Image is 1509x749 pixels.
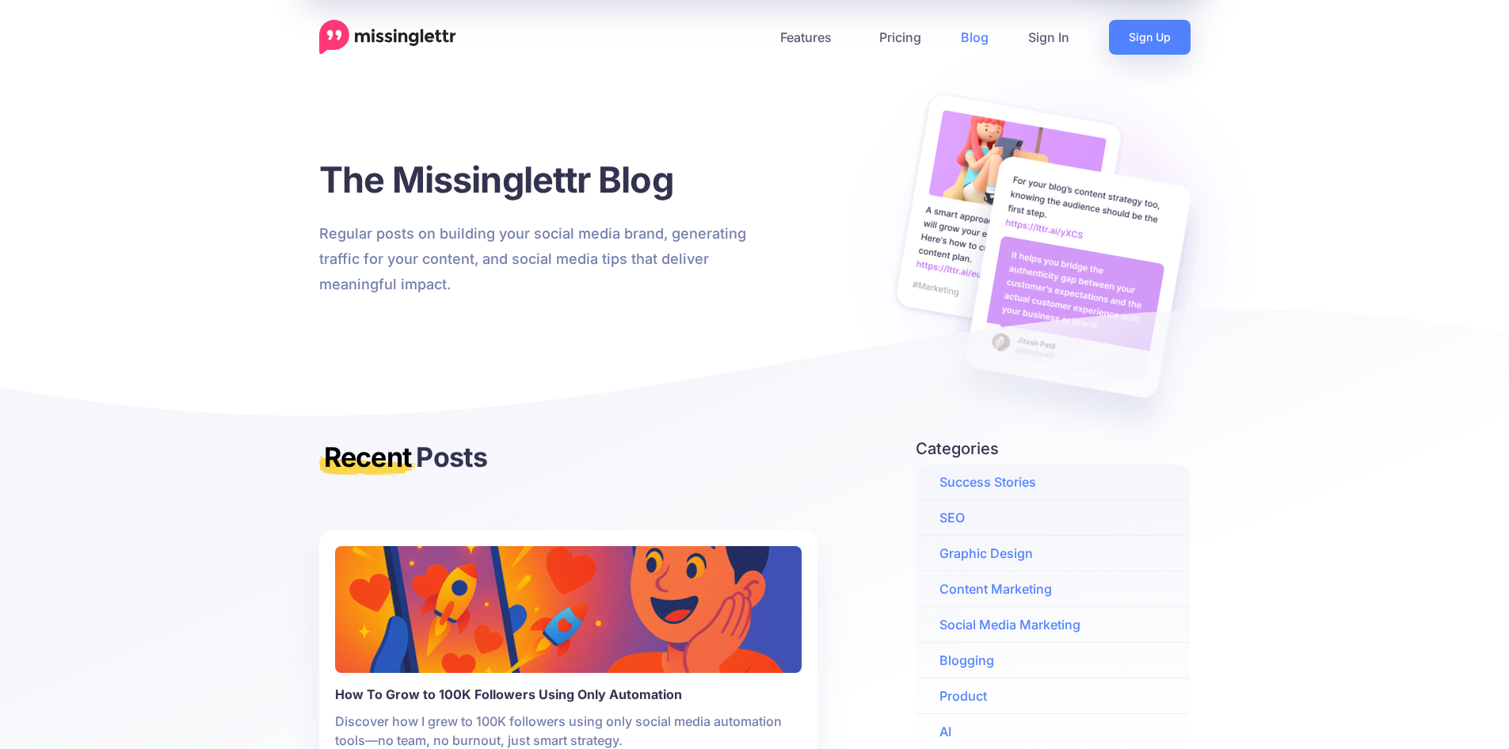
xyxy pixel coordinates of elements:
[916,678,1191,713] a: Product
[1109,20,1191,55] a: Sign Up
[319,158,767,201] h1: The Missinglettr Blog
[335,685,802,704] b: How To Grow to 100K Followers Using Only Automation
[916,643,1191,678] a: Blogging
[760,20,859,55] a: Features
[859,20,941,55] a: Pricing
[916,536,1191,571] a: Graphic Design
[319,20,456,55] a: Home
[916,571,1191,606] a: Content Marketing
[941,20,1008,55] a: Blog
[916,439,1191,458] h5: Categories
[319,439,817,475] h3: Posts
[916,464,1191,499] a: Success Stories
[1008,20,1089,55] a: Sign In
[335,546,802,673] img: Justine Van Noort
[916,714,1191,749] a: AI
[916,607,1191,642] a: Social Media Marketing
[319,441,417,478] mark: Recent
[916,500,1191,535] a: SEO
[319,221,767,297] p: Regular posts on building your social media brand, generating traffic for your content, and socia...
